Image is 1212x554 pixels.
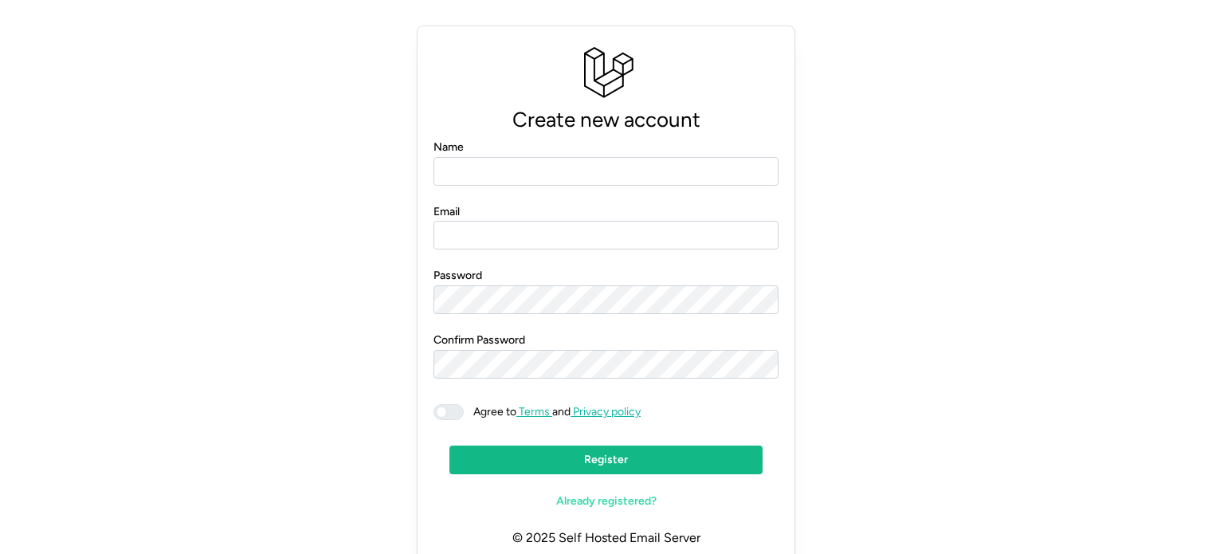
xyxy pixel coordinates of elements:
label: Password [433,267,482,285]
a: Terms [516,405,552,418]
span: Agree to [473,405,516,418]
p: Create new account [433,103,779,137]
button: Register [449,446,763,474]
label: Email [433,203,460,221]
span: and [464,404,641,420]
label: Name [433,139,464,156]
span: Already registered? [556,488,657,515]
a: Already registered? [449,487,763,516]
a: Privacy policy [571,405,641,418]
span: Register [584,446,628,473]
label: Confirm Password [433,332,525,349]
